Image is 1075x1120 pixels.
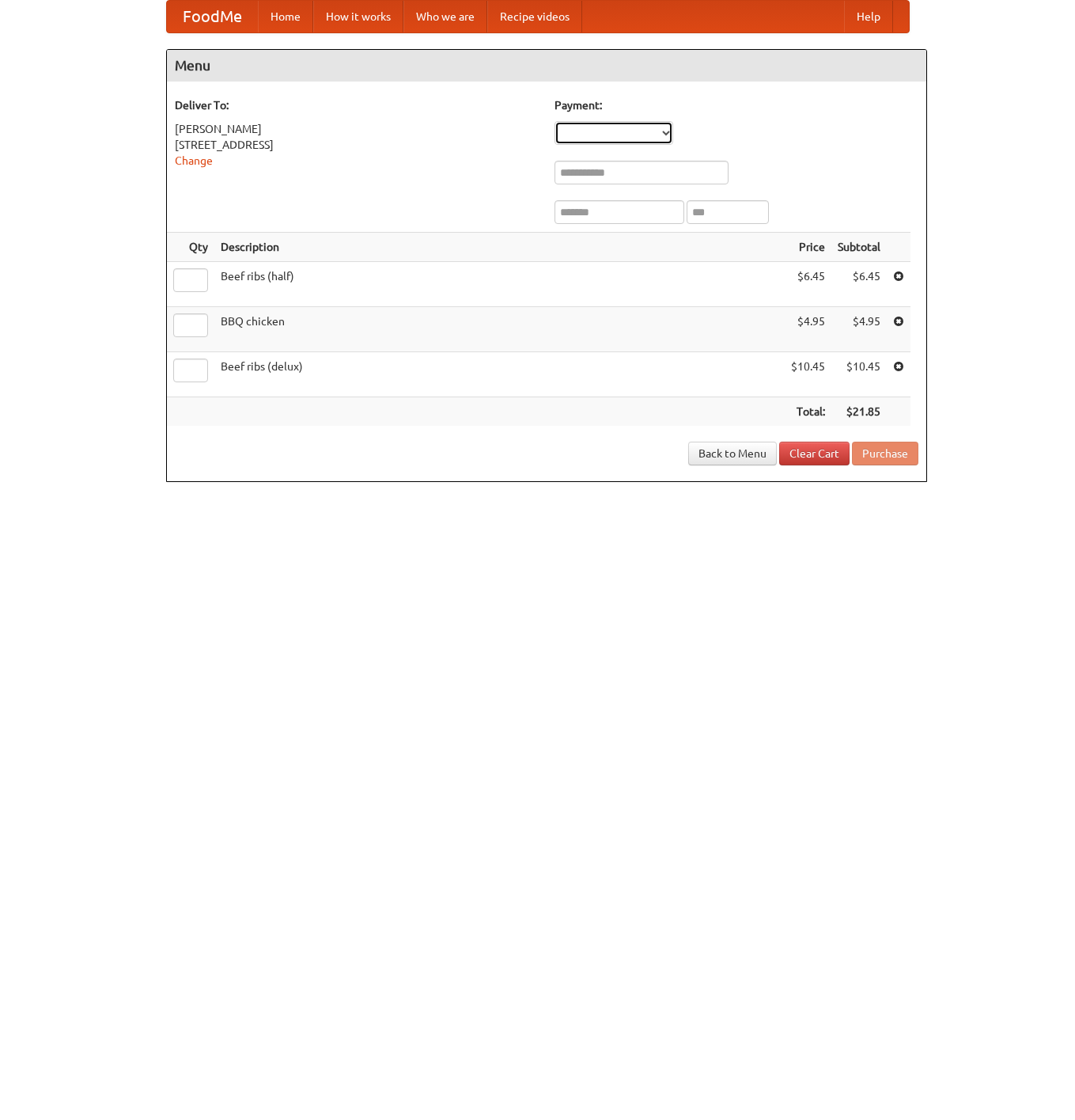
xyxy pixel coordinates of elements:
h5: Payment: [555,97,918,113]
td: $6.45 [785,262,831,307]
td: Beef ribs (delux) [214,352,785,397]
td: $10.45 [831,352,887,397]
a: Recipe videos [487,1,582,32]
div: [PERSON_NAME] [175,121,539,137]
th: Subtotal [831,233,887,262]
td: $6.45 [831,262,887,307]
td: $10.45 [785,352,831,397]
th: $21.85 [831,397,887,427]
th: Description [214,233,785,262]
button: Purchase [852,442,918,465]
td: Beef ribs (half) [214,262,785,307]
a: How it works [313,1,403,32]
td: $4.95 [831,307,887,352]
a: Home [258,1,313,32]
td: BBQ chicken [214,307,785,352]
a: Who we are [403,1,487,32]
a: Help [844,1,893,32]
th: Total: [785,397,831,427]
a: Back to Menu [688,442,777,465]
a: FoodMe [167,1,258,32]
a: Change [175,154,213,167]
h5: Deliver To: [175,97,539,113]
div: [STREET_ADDRESS] [175,137,539,153]
td: $4.95 [785,307,831,352]
h4: Menu [167,50,926,82]
th: Price [785,233,831,262]
a: Clear Cart [779,442,850,465]
th: Qty [167,233,214,262]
